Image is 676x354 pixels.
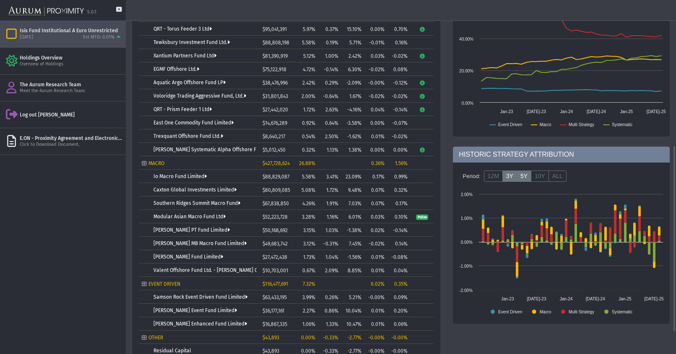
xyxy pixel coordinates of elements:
div: -0.33% [321,335,338,341]
td: 2.63% [318,103,341,116]
td: 0.10% [387,210,411,223]
text: Jan-24 [560,297,573,301]
td: 0.07% [364,183,387,196]
span: $95,041,391 [263,26,287,32]
a: [PERSON_NAME] Fund Limited [153,254,223,260]
td: 0.03% [364,49,387,62]
span: 3.15% [303,227,315,233]
a: EGMF Offshore Ltd. [153,66,199,72]
span: $75,122,918 [263,67,286,72]
td: 0.01% [364,250,387,264]
td: -0.14% [387,223,411,237]
div: HISTORIC STRATEGY ATTRIBUTION [453,147,670,163]
td: 0.00% [364,116,387,129]
td: 1.38% [341,143,364,156]
td: 0.01% [364,317,387,331]
td: 0.01% [364,264,387,277]
span: $27,472,438 [263,254,287,260]
div: Click to Download Document. [20,142,122,148]
text: [DATE]-23 [527,109,546,114]
td: 0.17% [387,196,411,210]
span: $88,808,198 [263,40,289,46]
td: -0.00% [364,76,387,89]
td: 0.04% [387,264,411,277]
td: -1.62% [341,129,364,143]
td: -0.08% [387,250,411,264]
a: Xantium Partners Fund Ltd [153,53,216,59]
td: -0.02% [387,129,411,143]
span: 1.72% [303,107,315,113]
span: 5.58% [302,174,315,180]
text: Jan-24 [560,109,573,114]
label: 5Y [517,171,531,182]
td: 0.20% [387,304,411,317]
a: [PERSON_NAME] Systematic Alpha Offshore Fund Ltd. [153,147,277,152]
span: 5.12% [303,53,315,59]
span: 4.26% [302,201,315,207]
span: 7.32% [303,281,315,287]
div: Meet the Aurum Research Team [20,88,122,94]
div: The Aurum Research Team [20,81,122,88]
text: 20.00% [459,69,473,73]
td: 0.70% [387,22,411,36]
a: Samson Rock Event Driven Fund Limited [153,294,247,300]
a: Trexquant Offshore Fund Ltd. [153,133,223,139]
td: -0.00% [364,290,387,304]
text: [DATE]-25 [645,297,664,301]
span: 2.42% [302,80,315,86]
td: 0.14% [387,237,411,250]
td: 5.71% [341,36,364,49]
a: [PERSON_NAME] MB Macro Fund Limited [153,240,247,246]
span: $88,829,087 [263,174,289,180]
span: $43,893 [263,335,279,341]
text: [DATE]-24 [587,109,606,114]
td: 2.09% [318,264,341,277]
a: East One Commodity Fund Limited [153,120,234,126]
span: $52,223,728 [263,214,288,220]
td: 15.10% [341,22,364,36]
div: Overview of Holdings [20,61,122,67]
span: 5.08% [302,187,315,193]
a: Io Macro Fund Limited [153,173,207,179]
span: $49,683,742 [263,241,288,247]
text: -2.00% [460,288,473,293]
td: 10.47% [341,317,364,331]
span: 0.00% [301,335,315,341]
span: $63,433,195 [263,295,287,300]
text: Jan-25 [619,297,632,301]
td: 0.32% [387,183,411,196]
text: Multi Strategy [569,310,594,314]
td: 0.29% [318,76,341,89]
td: -0.02% [387,89,411,103]
label: 3Y [502,171,517,182]
td: -3.58% [341,116,364,129]
span: 0.32% [302,147,315,153]
label: 10Y [531,171,549,182]
td: 1.00% [318,49,341,62]
td: 10.04% [341,304,364,317]
td: 1.33% [318,317,341,331]
td: 7.45% [341,237,364,250]
span: $36,177,161 [263,308,284,314]
div: 1.56% [390,160,408,166]
div: [DATE] [20,34,33,41]
div: E.ON - Proximity Agreement and Electronic Access Agreement - Signed.pdf [20,135,122,142]
td: 23.09% [341,170,364,183]
span: 2.27% [303,308,315,314]
td: 0.64% [318,116,341,129]
text: Event Driven [498,122,522,127]
td: 0.16% [387,36,411,49]
text: Systematic [612,310,632,314]
td: -0.14% [387,103,411,116]
td: 0.09% [387,290,411,304]
text: Macro [540,122,551,127]
span: 0.92% [302,120,315,126]
td: -1.38% [341,223,364,237]
span: $67,838,850 [263,201,289,207]
span: $81,390,919 [263,53,288,59]
td: 0.08% [387,62,411,76]
td: 0.02% [364,223,387,237]
text: 0.00% [462,101,473,106]
span: $10,703,001 [263,268,288,274]
a: [PERSON_NAME] Enhanced Fund Limited [153,321,247,327]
